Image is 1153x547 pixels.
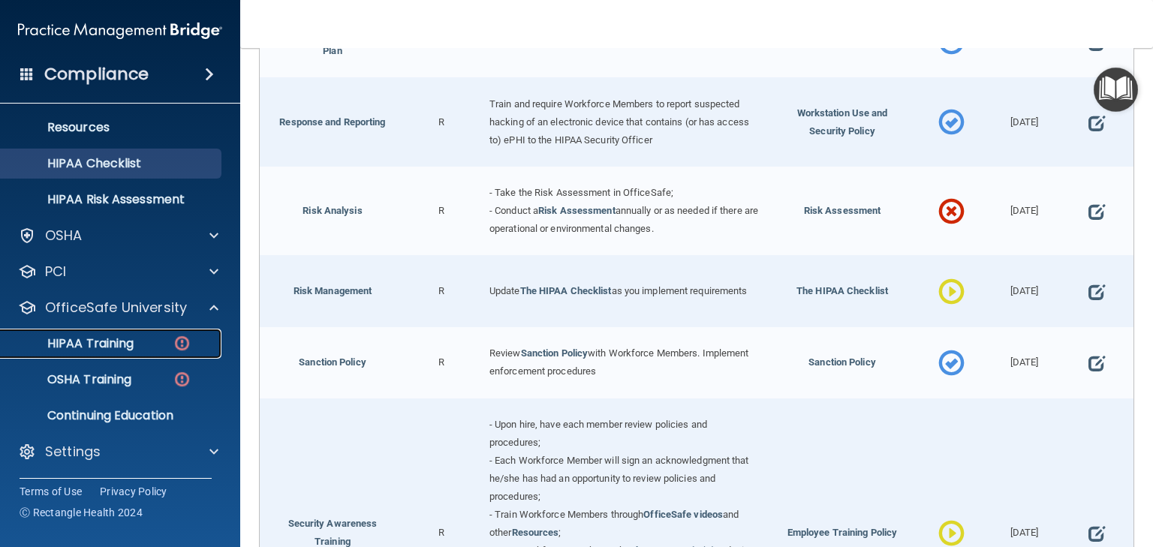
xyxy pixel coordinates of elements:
span: Update [489,285,520,296]
span: with Workforce Members. Implement enforcement procedures [489,347,748,377]
span: Ⓒ Rectangle Health 2024 [20,505,143,520]
div: R [405,77,478,166]
span: Workstation Use and Security Policy [797,107,888,137]
a: PCI [18,263,218,281]
span: Employee Training Policy [787,527,897,538]
p: OSHA Training [10,372,131,387]
a: The HIPAA Checklist [520,285,612,296]
img: danger-circle.6113f641.png [173,334,191,353]
p: OSHA [45,227,83,245]
p: HIPAA Checklist [10,156,215,171]
span: - Train Workforce Members through [489,509,643,520]
div: [DATE] [988,255,1061,326]
div: R [405,255,478,326]
a: OfficeSafe University [18,299,218,317]
span: Sanction Policy [808,356,876,368]
img: PMB logo [18,16,222,46]
div: R [405,327,478,398]
p: Resources [10,120,215,135]
a: OSHA [18,227,218,245]
a: Risk Management [294,285,372,296]
a: Emergency Mode Operation Plan [272,27,393,56]
div: [DATE] [988,327,1061,398]
a: Risk Analysis [303,205,362,216]
a: Response and Reporting [279,116,385,128]
div: R [405,167,478,255]
p: PCI [45,263,66,281]
a: Privacy Policy [100,484,167,499]
span: The HIPAA Checklist [796,285,888,296]
span: annually or as needed if there are operational or environmental changes. [489,205,758,234]
p: Settings [45,443,101,461]
p: HIPAA Risk Assessment [10,192,215,207]
span: ; [558,527,561,538]
a: Terms of Use [20,484,82,499]
a: Sanction Policy [521,347,589,359]
a: Resources [512,527,559,538]
span: Train and require Workforce Members to report suspected hacking of an electronic device that cont... [489,98,749,146]
a: Security Awareness Training [288,518,378,547]
a: Sanction Policy [299,356,366,368]
a: Settings [18,443,218,461]
button: Open Resource Center [1094,68,1138,112]
span: - Take the Risk Assessment in OfficeSafe; [489,187,673,198]
div: [DATE] [988,167,1061,255]
span: as you implement requirements [612,285,748,296]
a: OfficeSafe videos [643,509,723,520]
span: - Each Workforce Member will sign an acknowledgment that he/she has had an opportunity to review ... [489,455,749,502]
span: - Conduct a [489,205,538,216]
p: Continuing Education [10,408,215,423]
a: Risk Assessment [538,205,616,216]
p: HIPAA Training [10,336,134,351]
img: danger-circle.6113f641.png [173,370,191,389]
p: OfficeSafe University [45,299,187,317]
span: Review [489,347,521,359]
span: Risk Assessment [804,205,881,216]
h4: Compliance [44,64,149,85]
div: [DATE] [988,77,1061,166]
span: - Upon hire, have each member review policies and procedures; [489,419,707,448]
